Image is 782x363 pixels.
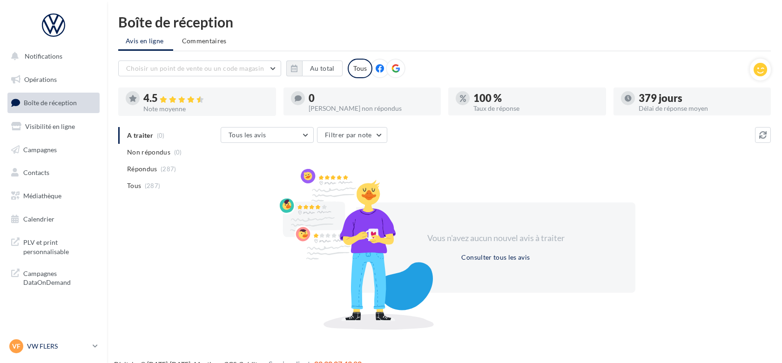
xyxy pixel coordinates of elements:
span: (287) [145,182,161,189]
span: Médiathèque [23,192,61,200]
div: Vous n'avez aucun nouvel avis à traiter [416,232,576,244]
a: Contacts [6,163,101,182]
div: 0 [309,93,434,103]
span: Campagnes [23,145,57,153]
div: Boîte de réception [118,15,771,29]
a: Campagnes DataOnDemand [6,263,101,291]
span: Visibilité en ligne [25,122,75,130]
div: Taux de réponse [473,105,599,112]
a: Visibilité en ligne [6,117,101,136]
span: Non répondus [127,148,170,157]
span: Tous les avis [229,131,266,139]
span: Tous [127,181,141,190]
span: (0) [174,148,182,156]
div: Délai de réponse moyen [639,105,764,112]
a: Boîte de réception [6,93,101,113]
a: Calendrier [6,209,101,229]
a: Campagnes [6,140,101,160]
a: VF VW FLERS [7,337,100,355]
button: Choisir un point de vente ou un code magasin [118,60,281,76]
button: Tous les avis [221,127,314,143]
span: VF [12,342,20,351]
button: Au total [286,60,343,76]
p: VW FLERS [27,342,89,351]
span: Répondus [127,164,157,174]
span: Commentaires [182,36,227,46]
div: 100 % [473,93,599,103]
div: [PERSON_NAME] non répondus [309,105,434,112]
span: Boîte de réception [24,99,77,107]
button: Au total [302,60,343,76]
span: Choisir un point de vente ou un code magasin [126,64,264,72]
span: Opérations [24,75,57,83]
a: Opérations [6,70,101,89]
div: Note moyenne [143,106,269,112]
a: PLV et print personnalisable [6,232,101,260]
span: Notifications [25,52,62,60]
span: (287) [161,165,176,173]
button: Notifications [6,47,98,66]
div: 379 jours [639,93,764,103]
div: 4.5 [143,93,269,104]
a: Médiathèque [6,186,101,206]
span: Contacts [23,168,49,176]
button: Filtrer par note [317,127,387,143]
span: Campagnes DataOnDemand [23,267,96,287]
button: Consulter tous les avis [458,252,533,263]
span: PLV et print personnalisable [23,236,96,256]
div: Tous [348,59,372,78]
span: Calendrier [23,215,54,223]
